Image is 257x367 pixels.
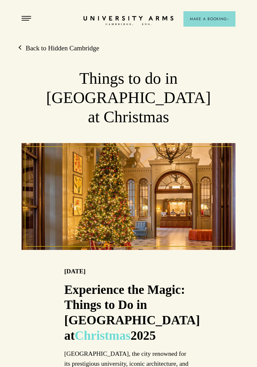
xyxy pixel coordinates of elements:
[19,44,99,53] a: Back to Hidden Cambridge
[130,329,155,342] strong: 2025
[75,329,131,342] a: Christmas
[64,266,85,277] p: [DATE]
[190,16,229,22] span: Make a Booking
[43,69,214,126] h1: Things to do in [GEOGRAPHIC_DATA] at Christmas
[227,18,229,20] img: Arrow icon
[84,16,173,26] a: Home
[22,16,31,21] button: Open Menu
[64,283,200,342] strong: Experience the Magic: Things to Do in [GEOGRAPHIC_DATA] at
[22,143,236,250] img: image-6fb2b1330efec792eb613edf190038b755bf369f-2500x1668-jpg
[183,11,235,27] button: Make a BookingArrow icon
